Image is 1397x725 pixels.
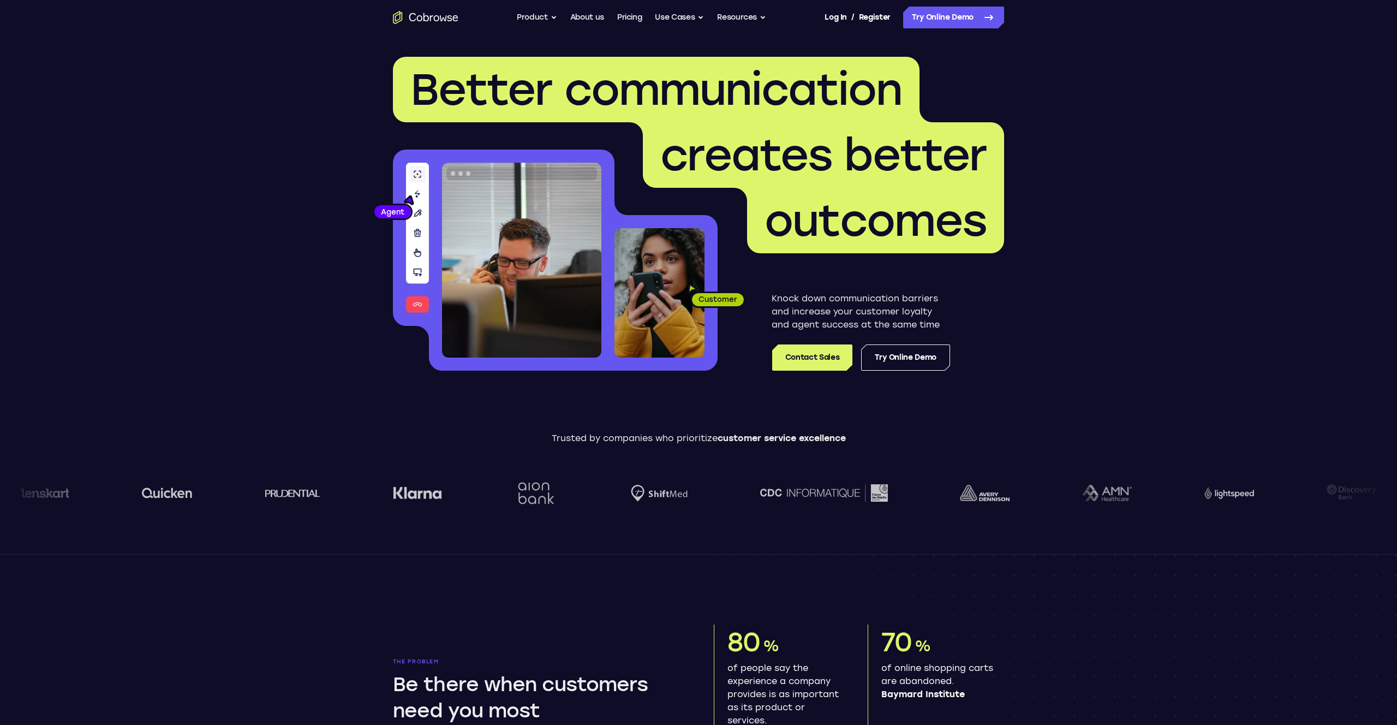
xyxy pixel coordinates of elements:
span: % [763,637,779,655]
span: 80 [727,626,760,658]
a: Pricing [617,7,642,28]
a: Try Online Demo [861,344,950,371]
a: Register [859,7,891,28]
span: customer service excellence [718,433,846,443]
a: Contact Sales [772,344,852,371]
span: outcomes [765,194,987,247]
img: Klarna [393,486,442,500]
span: creates better [660,129,987,181]
a: About us [570,7,604,28]
img: Lightspeed [1204,487,1254,498]
img: prudential [265,489,320,497]
p: The problem [393,658,683,665]
p: Knock down communication barriers and increase your customer loyalty and agent success at the sam... [772,292,950,331]
img: avery-dennison [960,485,1010,501]
img: A customer holding their phone [614,228,705,358]
img: Shiftmed [631,485,688,502]
a: Go to the home page [393,11,458,24]
img: AMN Healthcare [1082,485,1132,502]
span: / [851,11,855,24]
img: Aion Bank [514,471,558,515]
img: quicken [142,484,193,501]
img: A customer support agent talking on the phone [442,163,601,358]
span: Baymard Institute [881,688,995,701]
button: Product [517,7,557,28]
a: Try Online Demo [903,7,1004,28]
span: 70 [881,626,912,658]
span: % [915,637,930,655]
a: Log In [825,7,846,28]
img: CDC Informatique [760,484,888,501]
p: of online shopping carts are abandoned. [881,662,995,701]
button: Use Cases [655,7,704,28]
span: Better communication [410,63,902,116]
button: Resources [717,7,766,28]
h2: Be there when customers need you most [393,671,679,724]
